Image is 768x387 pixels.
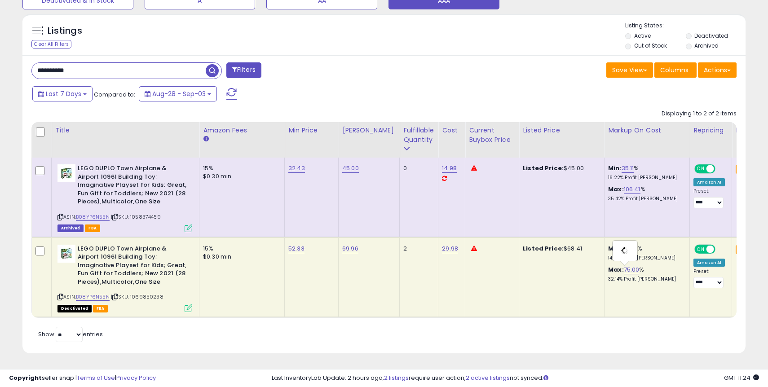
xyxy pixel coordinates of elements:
[48,25,82,37] h5: Listings
[523,164,597,172] div: $45.00
[693,126,728,135] div: Repricing
[608,175,683,181] p: 16.22% Profit [PERSON_NAME]
[698,62,737,78] button: Actions
[116,374,156,382] a: Privacy Policy
[694,32,728,40] label: Deactivated
[608,255,683,261] p: 14.33% Profit [PERSON_NAME]
[693,188,725,208] div: Preset:
[111,213,161,220] span: | SKU: 1058374459
[608,266,683,282] div: %
[736,245,752,255] small: FBA
[693,178,725,186] div: Amazon AI
[9,374,42,382] strong: Copyright
[288,164,305,173] a: 32.43
[152,89,206,98] span: Aug-28 - Sep-03
[442,126,461,135] div: Cost
[608,164,683,181] div: %
[384,374,409,382] a: 2 listings
[608,164,622,172] b: Min:
[403,164,431,172] div: 0
[608,126,686,135] div: Markup on Cost
[695,165,706,173] span: ON
[94,90,135,99] span: Compared to:
[342,244,358,253] a: 69.96
[608,196,683,202] p: 35.42% Profit [PERSON_NAME]
[694,42,719,49] label: Archived
[57,245,75,263] img: 41oxRKTVugL._SL40_.jpg
[693,259,725,267] div: Amazon AI
[608,244,622,253] b: Min:
[724,374,759,382] span: 2025-09-11 11:24 GMT
[523,244,564,253] b: Listed Price:
[93,305,108,312] span: FBA
[203,253,278,261] div: $0.30 min
[714,245,728,253] span: OFF
[634,32,651,40] label: Active
[403,126,434,145] div: Fulfillable Quantity
[695,245,706,253] span: ON
[608,245,683,261] div: %
[32,86,93,101] button: Last 7 Days
[634,42,667,49] label: Out of Stock
[288,126,335,135] div: Min Price
[523,126,600,135] div: Listed Price
[46,89,81,98] span: Last 7 Days
[736,164,752,174] small: FBA
[9,374,156,383] div: seller snap | |
[662,110,737,118] div: Displaying 1 to 2 of 2 items
[622,164,634,173] a: 35.11
[78,245,187,289] b: LEGO DUPLO Town Airplane & Airport 10961 Building Toy; Imaginative Playset for Kids; Great, Fun G...
[605,122,690,158] th: The percentage added to the cost of goods (COGS) that forms the calculator for Min & Max prices.
[55,126,195,135] div: Title
[203,126,281,135] div: Amazon Fees
[714,165,728,173] span: OFF
[76,293,110,301] a: B08YP6N55N
[111,293,163,300] span: | SKU: 1069850238
[57,245,192,311] div: ASIN:
[608,185,624,193] b: Max:
[77,374,115,382] a: Terms of Use
[523,164,564,172] b: Listed Price:
[523,245,597,253] div: $68.41
[203,164,278,172] div: 15%
[606,62,653,78] button: Save View
[57,224,84,232] span: Listings that have been deleted from Seller Central
[272,374,759,383] div: Last InventoryLab Update: 2 hours ago, require user action, not synced.
[624,265,640,274] a: 75.00
[608,276,683,282] p: 32.14% Profit [PERSON_NAME]
[654,62,697,78] button: Columns
[203,135,208,143] small: Amazon Fees.
[342,164,359,173] a: 45.00
[693,268,725,289] div: Preset:
[139,86,217,101] button: Aug-28 - Sep-03
[660,66,689,75] span: Columns
[442,164,457,173] a: 14.98
[226,62,261,78] button: Filters
[78,164,187,208] b: LEGO DUPLO Town Airplane & Airport 10961 Building Toy; Imaginative Playset for Kids; Great, Fun G...
[624,185,640,194] a: 106.41
[403,245,431,253] div: 2
[608,185,683,202] div: %
[203,245,278,253] div: 15%
[442,244,458,253] a: 29.98
[57,305,92,312] span: All listings that are unavailable for purchase on Amazon for any reason other than out-of-stock
[57,164,192,231] div: ASIN:
[608,265,624,274] b: Max:
[625,22,745,30] p: Listing States:
[288,244,305,253] a: 52.33
[466,374,510,382] a: 2 active listings
[57,164,75,182] img: 41oxRKTVugL._SL40_.jpg
[38,330,103,339] span: Show: entries
[85,224,100,232] span: FBA
[31,40,71,48] div: Clear All Filters
[342,126,396,135] div: [PERSON_NAME]
[76,213,110,221] a: B08YP6N55N
[203,172,278,180] div: $0.30 min
[469,126,515,145] div: Current Buybox Price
